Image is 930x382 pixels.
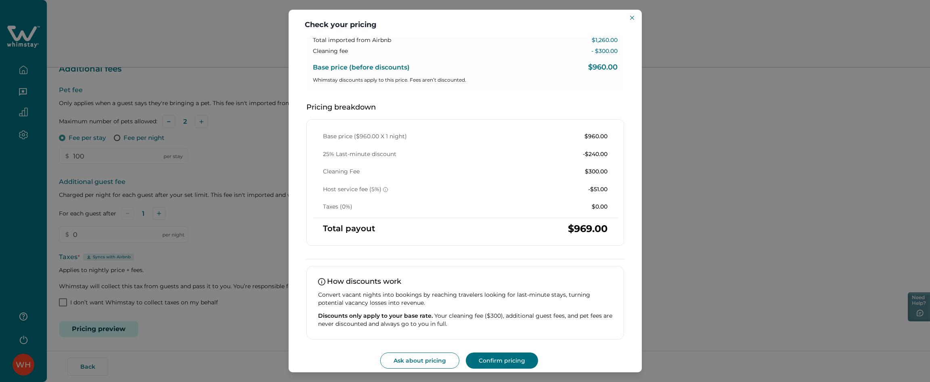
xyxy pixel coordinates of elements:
[313,47,348,55] p: Cleaning fee
[289,10,642,37] header: Check your pricing
[588,186,607,194] p: -$51.00
[318,291,612,307] p: Convert vacant nights into bookings by reaching travelers looking for last-minute stays, turning ...
[306,103,624,112] p: Pricing breakdown
[313,36,391,44] p: Total imported from Airbnb
[588,63,618,72] p: $960.00
[568,225,607,233] p: $969.00
[318,312,612,328] p: Your cleaning fee ($300), additional guest fees, and pet fees are never discounted and always go ...
[313,63,410,72] p: Base price (before discounts)
[592,203,607,211] p: $0.00
[323,203,352,211] p: Taxes (0%)
[323,225,375,233] p: Total payout
[585,168,607,176] p: $300.00
[583,150,607,158] p: -$240.00
[584,133,607,141] p: $960.00
[318,312,433,319] span: Discounts only apply to your base rate.
[313,76,618,84] p: Whimstay discounts apply to this price. Fees aren’t discounted.
[466,352,538,369] button: Confirm pricing
[323,186,388,194] p: Host service fee (5%)
[323,168,360,176] p: Cleaning Fee
[591,47,618,55] p: - $300.00
[323,150,396,158] p: 25% Last-minute discount
[380,352,459,369] button: Ask about pricing
[592,36,618,44] p: $1,260.00
[318,278,612,286] p: How discounts work
[627,13,637,23] button: Close
[323,133,407,141] p: Base price ($960.00 X 1 night)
